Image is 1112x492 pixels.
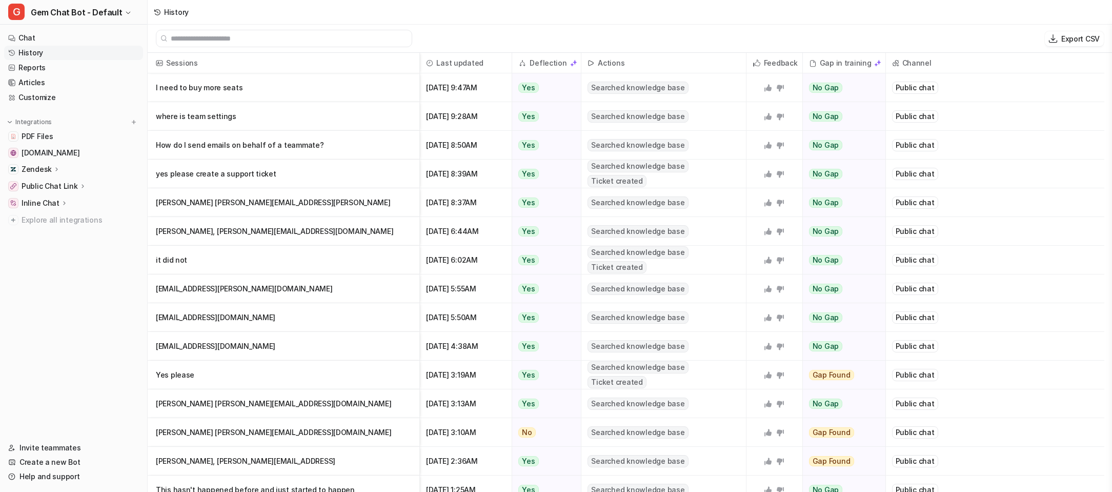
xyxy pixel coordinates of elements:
[518,284,538,294] span: Yes
[892,369,938,381] div: Public chat
[156,131,411,160] p: How do I send emails on behalf of a teammate?
[892,196,938,209] div: Public chat
[892,110,938,123] div: Public chat
[512,246,575,274] button: Yes
[31,5,122,19] span: Gem Chat Bot - Default
[588,196,688,209] span: Searched knowledge base
[803,73,879,102] button: No Gap
[512,160,575,188] button: Yes
[809,140,843,150] span: No Gap
[803,246,879,274] button: No Gap
[892,225,938,238] div: Public chat
[424,73,508,102] span: [DATE] 9:47AM
[4,146,143,160] a: status.gem.com[DOMAIN_NAME]
[809,169,843,179] span: No Gap
[892,455,938,467] div: Public chat
[10,133,16,140] img: PDF Files
[892,340,938,352] div: Public chat
[4,441,143,455] a: Invite teammates
[1045,31,1104,46] button: Export CSV
[424,389,508,418] span: [DATE] 3:13AM
[518,341,538,351] span: Yes
[518,198,538,208] span: Yes
[518,312,538,323] span: Yes
[803,332,879,361] button: No Gap
[598,53,624,73] h2: Actions
[424,332,508,361] span: [DATE] 4:38AM
[518,111,538,122] span: Yes
[156,102,411,131] p: where is team settings
[4,31,143,45] a: Chat
[588,160,688,172] span: Searched knowledge base
[10,166,16,172] img: Zendesk
[424,418,508,447] span: [DATE] 3:10AM
[512,418,575,447] button: No
[588,82,688,94] span: Searched knowledge base
[22,148,79,158] span: [DOMAIN_NAME]
[803,447,879,476] button: Gap Found
[588,426,688,439] span: Searched knowledge base
[892,168,938,180] div: Public chat
[809,226,843,237] span: No Gap
[892,139,938,151] div: Public chat
[803,160,879,188] button: No Gap
[512,361,575,389] button: Yes
[4,61,143,75] a: Reports
[10,150,16,156] img: status.gem.com
[588,246,688,259] span: Searched knowledge base
[764,53,798,73] h2: Feedback
[156,160,411,188] p: yes please create a support ticket
[803,188,879,217] button: No Gap
[588,398,688,410] span: Searched knowledge base
[424,188,508,217] span: [DATE] 8:37AM
[518,370,538,380] span: Yes
[156,447,411,476] p: [PERSON_NAME], [PERSON_NAME][EMAIL_ADDRESS]
[4,117,55,127] button: Integrations
[512,73,575,102] button: Yes
[156,274,411,303] p: [EMAIL_ADDRESS][PERSON_NAME][DOMAIN_NAME]
[892,398,938,410] div: Public chat
[803,131,879,160] button: No Gap
[4,455,143,469] a: Create a new Bot
[803,389,879,418] button: No Gap
[512,131,575,160] button: Yes
[803,303,879,332] button: No Gap
[803,418,879,447] button: Gap Found
[424,102,508,131] span: [DATE] 9:28AM
[588,311,688,324] span: Searched knowledge base
[156,332,411,361] p: [EMAIL_ADDRESS][DOMAIN_NAME]
[809,312,843,323] span: No Gap
[22,181,78,191] p: Public Chat Link
[156,361,411,389] p: Yes please
[892,426,938,439] div: Public chat
[803,361,879,389] button: Gap Found
[518,226,538,237] span: Yes
[892,254,938,266] div: Public chat
[512,188,575,217] button: Yes
[809,255,843,265] span: No Gap
[130,119,137,126] img: menu_add.svg
[22,131,53,142] span: PDF Files
[892,283,938,295] div: Public chat
[588,376,646,388] span: Ticket created
[156,73,411,102] p: I need to buy more seats
[424,303,508,332] span: [DATE] 5:50AM
[6,119,13,126] img: expand menu
[424,217,508,246] span: [DATE] 6:44AM
[156,246,411,274] p: it did not
[588,455,688,467] span: Searched knowledge base
[512,447,575,476] button: Yes
[512,102,575,131] button: Yes
[164,7,189,17] div: History
[892,311,938,324] div: Public chat
[588,340,688,352] span: Searched knowledge base
[424,131,508,160] span: [DATE] 8:50AM
[10,183,16,189] img: Public Chat Link
[22,198,59,208] p: Inline Chat
[512,332,575,361] button: Yes
[156,418,411,447] p: [PERSON_NAME] [PERSON_NAME][EMAIL_ADDRESS][DOMAIN_NAME]
[518,83,538,93] span: Yes
[8,4,25,20] span: G
[809,370,854,380] span: Gap Found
